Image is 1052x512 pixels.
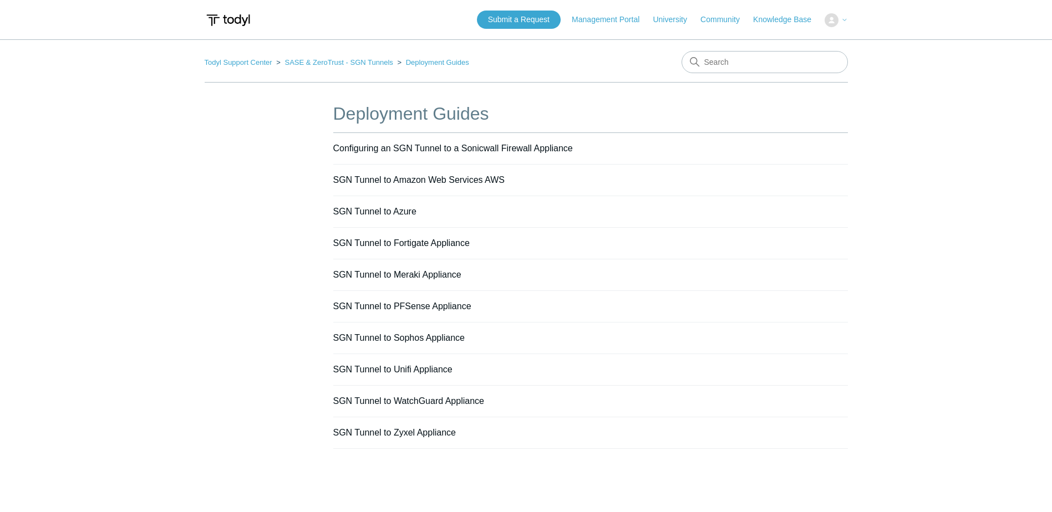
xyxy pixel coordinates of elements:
a: Knowledge Base [753,14,822,25]
a: SGN Tunnel to Zyxel Appliance [333,428,456,437]
a: SGN Tunnel to Azure [333,207,416,216]
li: Todyl Support Center [205,58,275,66]
a: Management Portal [572,14,650,25]
a: Configuring an SGN Tunnel to a Sonicwall Firewall Appliance [333,144,573,153]
img: Todyl Support Center Help Center home page [205,10,252,30]
input: Search [682,51,848,73]
a: SGN Tunnel to WatchGuard Appliance [333,396,484,406]
a: SGN Tunnel to Meraki Appliance [333,270,461,279]
a: SASE & ZeroTrust - SGN Tunnels [284,58,393,66]
li: SASE & ZeroTrust - SGN Tunnels [274,58,395,66]
li: Deployment Guides [395,58,469,66]
a: SGN Tunnel to Unifi Appliance [333,365,453,374]
h1: Deployment Guides [333,100,848,127]
a: Deployment Guides [406,58,469,66]
a: Community [700,14,751,25]
a: SGN Tunnel to Sophos Appliance [333,333,465,342]
a: Submit a Request [477,11,561,29]
a: SGN Tunnel to Amazon Web Services AWS [333,175,505,185]
a: Todyl Support Center [205,58,272,66]
a: University [653,14,698,25]
a: SGN Tunnel to PFSense Appliance [333,301,471,311]
a: SGN Tunnel to Fortigate Appliance [333,238,470,248]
